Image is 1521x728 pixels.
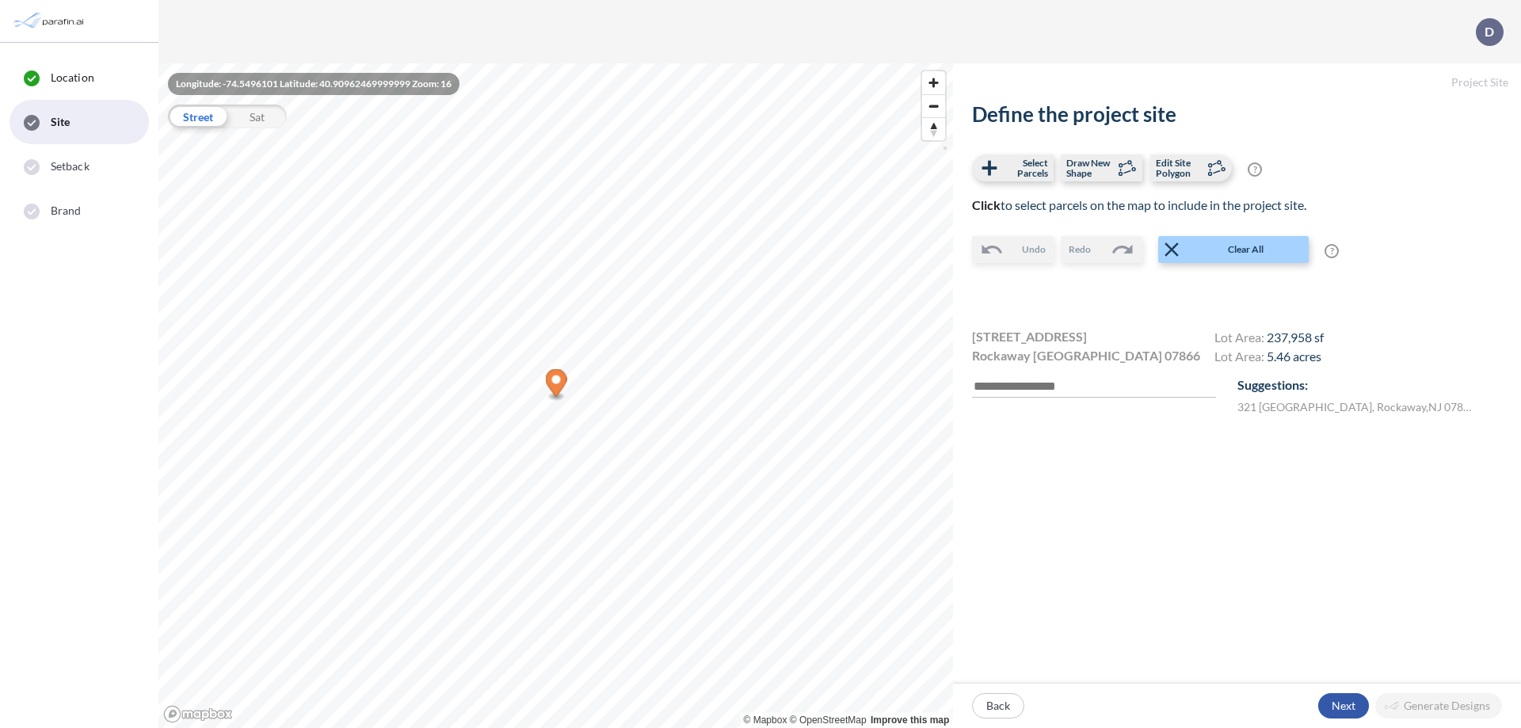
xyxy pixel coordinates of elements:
[1156,158,1203,178] span: Edit Site Polygon
[1069,242,1091,257] span: Redo
[922,117,945,140] button: Reset bearing to north
[1066,158,1113,178] span: Draw New Shape
[871,715,949,726] a: Improve this map
[1318,693,1369,718] button: Next
[972,346,1200,365] span: Rockaway [GEOGRAPHIC_DATA] 07866
[922,95,945,117] span: Zoom out
[227,105,287,128] div: Sat
[922,118,945,140] span: Reset bearing to north
[51,114,70,130] span: Site
[972,236,1054,263] button: Undo
[168,105,227,128] div: Street
[1325,244,1339,258] span: ?
[1485,25,1494,39] p: D
[1214,330,1324,349] h4: Lot Area:
[12,6,89,36] img: Parafin
[1001,158,1048,178] span: Select Parcels
[790,715,867,726] a: OpenStreetMap
[158,63,953,728] canvas: Map
[1248,162,1262,177] span: ?
[546,369,567,402] div: Map marker
[163,705,233,723] a: Mapbox homepage
[922,71,945,94] button: Zoom in
[972,327,1087,346] span: [STREET_ADDRESS]
[1022,242,1046,257] span: Undo
[1267,330,1324,345] span: 237,958 sf
[972,693,1024,718] button: Back
[1237,375,1502,394] p: Suggestions:
[1158,236,1309,263] button: Clear All
[972,102,1502,127] h2: Define the project site
[51,203,82,219] span: Brand
[972,197,1306,212] span: to select parcels on the map to include in the project site.
[1214,349,1324,368] h4: Lot Area:
[51,70,94,86] span: Location
[744,715,787,726] a: Mapbox
[51,158,90,174] span: Setback
[953,63,1521,102] h5: Project Site
[168,73,459,95] div: Longitude: -74.5496101 Latitude: 40.90962469999999 Zoom: 16
[1237,398,1476,415] label: 321 [GEOGRAPHIC_DATA] , Rockaway , NJ 07866 , US
[922,94,945,117] button: Zoom out
[986,698,1010,714] p: Back
[1267,349,1321,364] span: 5.46 acres
[1184,242,1307,257] span: Clear All
[972,197,1001,212] b: Click
[1061,236,1142,263] button: Redo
